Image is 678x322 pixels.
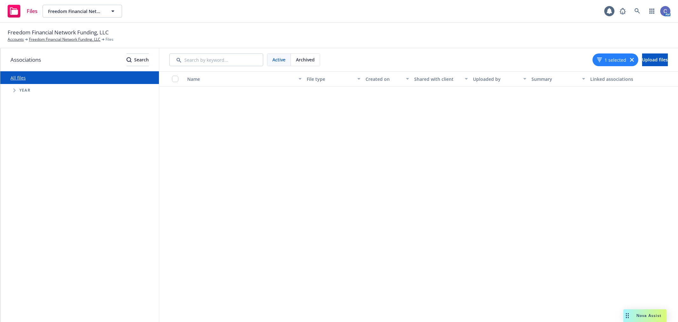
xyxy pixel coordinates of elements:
input: Search by keyword... [169,53,263,66]
button: Summary [529,71,587,87]
div: File type [307,76,353,82]
button: SearchSearch [127,53,149,66]
a: Freedom Financial Network Funding, LLC [29,37,100,42]
a: Files [5,2,40,20]
span: Archived [296,56,315,63]
div: Summary [531,76,578,82]
span: Files [106,37,113,42]
a: Accounts [8,37,24,42]
span: Freedom Financial Network Funding, LLC [8,28,109,37]
a: Switch app [646,5,658,17]
button: Created on [363,71,412,87]
a: Report a Bug [616,5,629,17]
span: Nova Assist [636,313,661,318]
button: Uploaded by [470,71,529,87]
span: Active [272,56,285,63]
div: Tree Example [0,84,159,97]
div: Drag to move [623,309,631,322]
span: Upload files [642,57,668,63]
div: Linked associations [590,76,644,82]
svg: Search [127,57,132,62]
button: File type [304,71,363,87]
input: Select all [172,76,178,82]
span: Freedom Financial Network Funding, LLC [48,8,103,15]
span: Files [27,9,38,14]
button: Name [185,71,304,87]
div: Created on [366,76,402,82]
button: Upload files [642,53,668,66]
button: Linked associations [588,71,646,87]
div: Shared with client [414,76,461,82]
div: Uploaded by [473,76,519,82]
span: Year [19,88,31,92]
a: All files [10,75,26,81]
img: photo [660,6,670,16]
button: Nova Assist [623,309,667,322]
button: Freedom Financial Network Funding, LLC [43,5,122,17]
div: Search [127,54,149,66]
button: Shared with client [412,71,470,87]
a: Search [631,5,644,17]
div: Name [187,76,295,82]
button: 1 selected [597,57,626,63]
span: Associations [10,56,41,64]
